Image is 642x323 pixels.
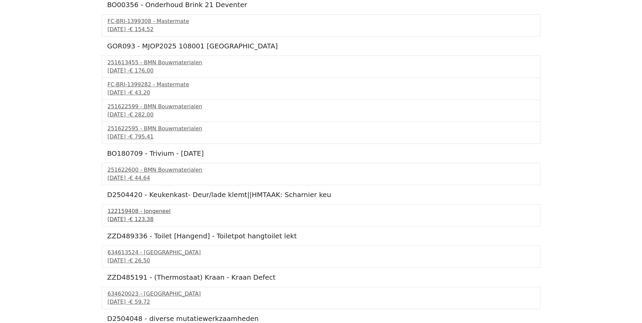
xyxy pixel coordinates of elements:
[129,133,153,140] span: € 795,41
[108,298,535,306] div: [DATE] -
[107,315,535,323] h5: D2504048 - diverse mutatiewerkzaamheden
[108,215,535,223] div: [DATE] -
[108,25,535,34] div: [DATE] -
[107,191,535,199] h5: D2504420 - Keukenkast- Deur/lade klemt||HMTAAK: Scharnier keu
[108,111,535,119] div: [DATE] -
[108,207,535,223] a: 122159408 - Jongeneel[DATE] -€ 123,38
[108,81,535,97] a: FC-BRI-1399282 - Mastermate[DATE] -€ 43,20
[107,1,535,9] h5: BO00356 - Onderhoud Brink 21 Deventer
[108,125,535,133] div: 251622595 - BMN Bouwmaterialen
[129,26,153,33] span: € 154,52
[108,67,535,75] div: [DATE] -
[108,89,535,97] div: [DATE] -
[108,81,535,89] div: FC-BRI-1399282 - Mastermate
[129,89,150,96] span: € 43,20
[108,207,535,215] div: 122159408 - Jongeneel
[107,232,535,240] h5: ZZD489336 - Toilet [Hangend] - Toiletpot hangtoilet lekt
[107,149,535,157] h5: BO180709 - Trivium - [DATE]
[129,299,150,305] span: € 59,72
[108,103,535,119] a: 251622599 - BMN Bouwmaterialen[DATE] -€ 282,00
[107,42,535,50] h5: GOR093 - MJOP2025 108001 [GEOGRAPHIC_DATA]
[129,111,153,118] span: € 282,00
[108,59,535,75] a: 251613455 - BMN Bouwmaterialen[DATE] -€ 176,00
[108,174,535,182] div: [DATE] -
[107,273,535,281] h5: ZZD485191 - (Thermostaat) Kraan - Kraan Defect
[108,166,535,182] a: 251622600 - BMN Bouwmaterialen[DATE] -€ 44,64
[129,175,150,181] span: € 44,64
[108,249,535,265] a: 634613524 - [GEOGRAPHIC_DATA][DATE] -€ 26,50
[108,125,535,141] a: 251622595 - BMN Bouwmaterialen[DATE] -€ 795,41
[108,249,535,257] div: 634613524 - [GEOGRAPHIC_DATA]
[108,257,535,265] div: [DATE] -
[108,59,535,67] div: 251613455 - BMN Bouwmaterialen
[108,166,535,174] div: 251622600 - BMN Bouwmaterialen
[129,216,153,222] span: € 123,38
[108,103,535,111] div: 251622599 - BMN Bouwmaterialen
[108,290,535,306] a: 634620023 - [GEOGRAPHIC_DATA][DATE] -€ 59,72
[108,17,535,34] a: FC-BRI-1399308 - Mastermate[DATE] -€ 154,52
[108,133,535,141] div: [DATE] -
[129,67,153,74] span: € 176,00
[108,290,535,298] div: 634620023 - [GEOGRAPHIC_DATA]
[129,257,150,264] span: € 26,50
[108,17,535,25] div: FC-BRI-1399308 - Mastermate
